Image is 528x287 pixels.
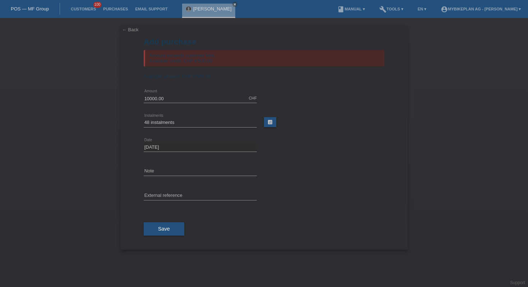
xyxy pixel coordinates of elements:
a: Customers [67,7,99,11]
span: Available amount: [144,74,181,79]
i: close [233,3,237,6]
a: account_circleMybikeplan AG - [PERSON_NAME] ▾ [437,7,524,11]
a: POS — MF Group [11,6,49,11]
i: calculate [267,119,273,125]
h1: Add purchase [144,37,384,46]
a: [PERSON_NAME] [193,6,232,11]
i: book [337,6,344,13]
a: EN ▾ [414,7,430,11]
a: close [232,2,237,7]
button: Save [144,222,184,236]
span: 100 [93,2,102,8]
span: Save [158,226,170,232]
i: account_circle [441,6,448,13]
i: build [379,6,386,13]
a: bookManual ▾ [334,7,369,11]
a: ← Back [122,27,139,32]
a: Email Support [131,7,171,11]
span: CHF 6'500.00 [182,74,211,79]
div: Amount exceeds customer limit. Available credit: CHF 6'500.00 [144,50,384,66]
a: Support [510,280,525,285]
a: buildTools ▾ [376,7,407,11]
a: Purchases [99,7,131,11]
div: CHF [249,96,257,100]
a: calculate [264,117,276,127]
